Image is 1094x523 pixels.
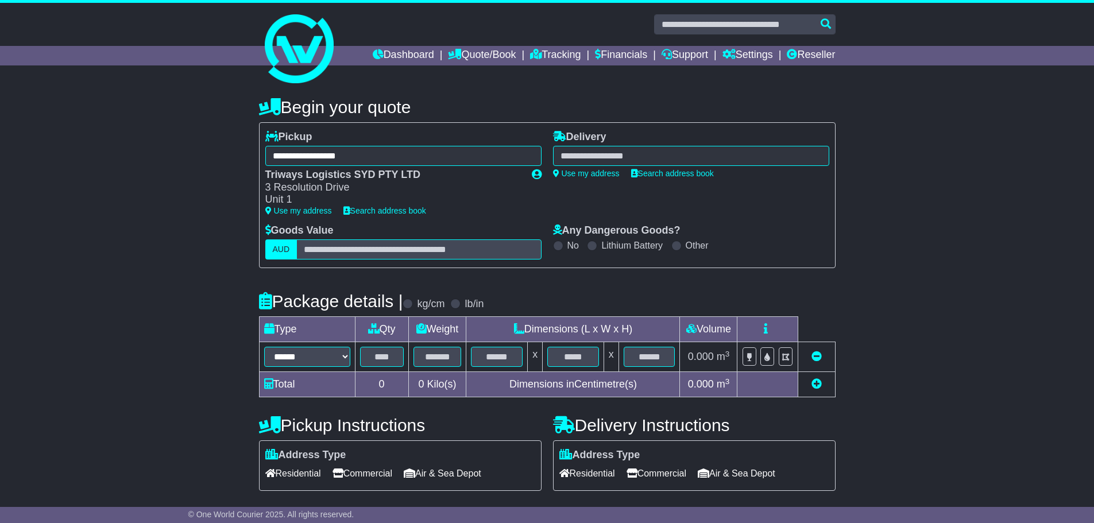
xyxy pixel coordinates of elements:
[601,240,663,251] label: Lithium Battery
[722,46,773,65] a: Settings
[553,169,620,178] a: Use my address
[259,372,355,397] td: Total
[559,464,615,482] span: Residential
[595,46,647,65] a: Financials
[265,169,520,181] div: Triways Logistics SYD PTY LTD
[404,464,481,482] span: Air & Sea Depot
[265,224,334,237] label: Goods Value
[465,298,484,311] label: lb/in
[811,351,822,362] a: Remove this item
[259,317,355,342] td: Type
[448,46,516,65] a: Quote/Book
[811,378,822,390] a: Add new item
[408,317,466,342] td: Weight
[265,131,312,144] label: Pickup
[265,449,346,462] label: Address Type
[466,317,680,342] td: Dimensions (L x W x H)
[355,372,408,397] td: 0
[688,378,714,390] span: 0.000
[343,206,426,215] a: Search address book
[417,298,444,311] label: kg/cm
[333,464,392,482] span: Commercial
[265,193,520,206] div: Unit 1
[408,372,466,397] td: Kilo(s)
[787,46,835,65] a: Reseller
[553,131,606,144] label: Delivery
[265,239,297,259] label: AUD
[466,372,680,397] td: Dimensions in Centimetre(s)
[688,351,714,362] span: 0.000
[680,317,737,342] td: Volume
[530,46,581,65] a: Tracking
[265,464,321,482] span: Residential
[717,351,730,362] span: m
[259,292,403,311] h4: Package details |
[559,449,640,462] label: Address Type
[567,240,579,251] label: No
[553,416,836,435] h4: Delivery Instructions
[259,416,542,435] h4: Pickup Instructions
[528,342,543,372] td: x
[698,464,775,482] span: Air & Sea Depot
[627,464,686,482] span: Commercial
[265,206,332,215] a: Use my address
[418,378,424,390] span: 0
[725,377,730,386] sup: 3
[373,46,434,65] a: Dashboard
[265,181,520,194] div: 3 Resolution Drive
[725,350,730,358] sup: 3
[553,224,681,237] label: Any Dangerous Goods?
[355,317,408,342] td: Qty
[631,169,714,178] a: Search address book
[259,98,836,117] h4: Begin your quote
[604,342,618,372] td: x
[686,240,709,251] label: Other
[662,46,708,65] a: Support
[717,378,730,390] span: m
[188,510,354,519] span: © One World Courier 2025. All rights reserved.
